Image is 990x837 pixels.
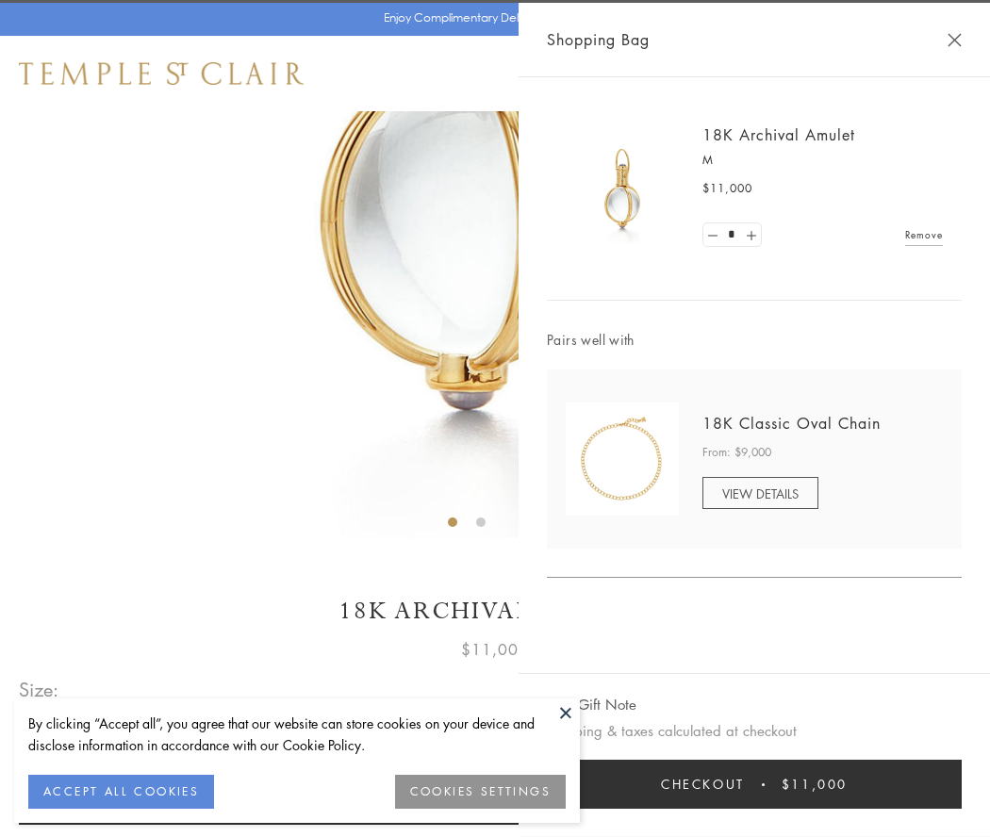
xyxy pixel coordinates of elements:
[566,132,679,245] img: 18K Archival Amulet
[28,775,214,809] button: ACCEPT ALL COOKIES
[566,402,679,516] img: N88865-OV18
[703,223,722,247] a: Set quantity to 0
[702,124,855,145] a: 18K Archival Amulet
[395,775,566,809] button: COOKIES SETTINGS
[461,637,529,662] span: $11,000
[702,477,818,509] a: VIEW DETAILS
[702,413,881,434] a: 18K Classic Oval Chain
[948,33,962,47] button: Close Shopping Bag
[702,179,752,198] span: $11,000
[702,443,771,462] span: From: $9,000
[722,484,799,502] span: VIEW DETAILS
[28,713,566,756] div: By clicking “Accept all”, you agree that our website can store cookies on your device and disclos...
[19,674,60,705] span: Size:
[905,224,943,245] a: Remove
[547,760,962,809] button: Checkout $11,000
[782,774,848,795] span: $11,000
[702,151,943,170] p: M
[547,719,962,743] p: Shipping & taxes calculated at checkout
[384,8,598,27] p: Enjoy Complimentary Delivery & Returns
[547,329,962,351] span: Pairs well with
[741,223,760,247] a: Set quantity to 2
[661,774,745,795] span: Checkout
[547,693,636,716] button: Add Gift Note
[547,27,650,52] span: Shopping Bag
[19,595,971,628] h1: 18K Archival Amulet
[19,62,304,85] img: Temple St. Clair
